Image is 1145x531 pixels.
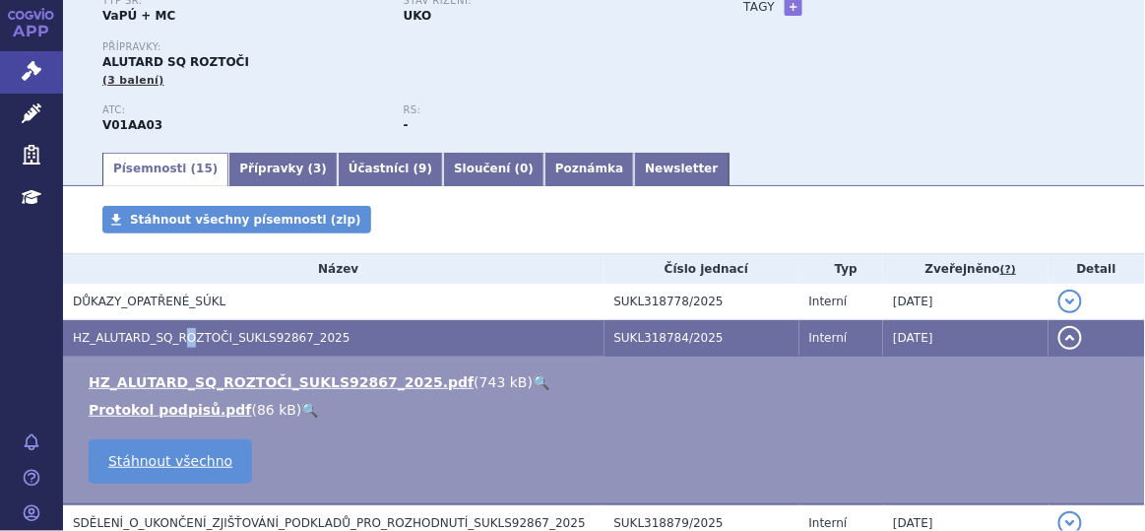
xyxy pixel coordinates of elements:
p: Přípravky: [102,41,704,53]
td: SUKL318778/2025 [604,284,799,320]
th: Zveřejněno [883,254,1048,284]
button: detail [1058,290,1082,313]
span: Interní [809,295,848,308]
strong: VaPÚ + MC [102,9,175,23]
th: Detail [1049,254,1145,284]
span: HZ_ALUTARD_SQ_ROZTOČI_SUKLS92867_2025 [73,331,350,345]
th: Číslo jednací [604,254,799,284]
li: ( ) [89,372,1125,392]
a: Poznámka [544,153,634,186]
a: Účastníci (9) [338,153,443,186]
span: 9 [418,162,426,175]
span: DŮKAZY_OPATŘENÉ_SÚKL [73,295,225,308]
td: SUKL318784/2025 [604,320,799,357]
strong: UKO [404,9,432,23]
a: Sloučení (0) [443,153,544,186]
span: 0 [520,162,528,175]
p: ATC: [102,104,384,116]
a: Přípravky (3) [228,153,338,186]
span: Stáhnout všechny písemnosti (zip) [130,213,361,227]
li: ( ) [89,400,1125,420]
p: RS: [404,104,685,116]
a: Stáhnout všechny písemnosti (zip) [102,206,371,233]
span: 3 [313,162,321,175]
a: Písemnosti (15) [102,153,228,186]
td: [DATE] [883,320,1048,357]
a: Protokol podpisů.pdf [89,402,252,418]
a: Newsletter [634,153,729,186]
span: 15 [196,162,213,175]
span: Interní [809,331,848,345]
td: [DATE] [883,284,1048,320]
span: Interní [809,516,848,530]
a: HZ_ALUTARD_SQ_ROZTOČI_SUKLS92867_2025.pdf [89,374,474,390]
th: Název [63,254,604,284]
strong: DOMÁCÍ PRACH, ROZTOČI [102,118,162,132]
button: detail [1058,326,1082,350]
strong: - [404,118,409,132]
span: 86 kB [257,402,296,418]
a: 🔍 [533,374,549,390]
span: SDĚLENÍ_O_UKONČENÍ_ZJIŠŤOVÁNÍ_PODKLADŮ_PRO_ROZHODNUTÍ_SUKLS92867_2025 [73,516,586,530]
a: Stáhnout všechno [89,439,252,484]
abbr: (?) [1000,263,1016,277]
span: 743 kB [479,374,528,390]
a: 🔍 [301,402,318,418]
th: Typ [799,254,884,284]
span: ALUTARD SQ ROZTOČI [102,55,249,69]
span: (3 balení) [102,74,164,87]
